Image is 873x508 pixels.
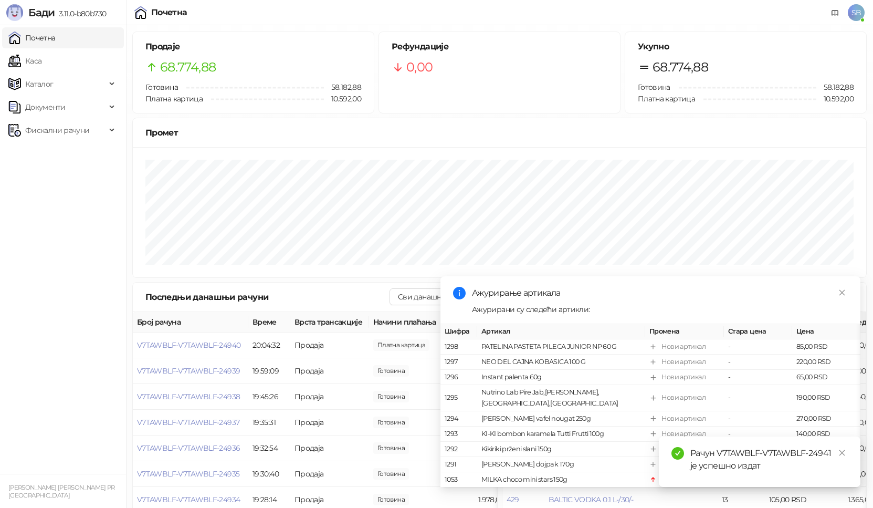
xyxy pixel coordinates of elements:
span: 0,00 [406,57,433,77]
div: Нови артикал [661,392,706,403]
td: Продаја [290,333,369,358]
span: SB [848,4,865,21]
div: Ажурирање артикала [472,287,848,299]
td: 19:32:54 [248,436,290,461]
td: 1297 [440,355,477,370]
span: 68.774,88 [653,57,708,77]
td: Nutrino Lab Pire Jab,[PERSON_NAME],[GEOGRAPHIC_DATA],[GEOGRAPHIC_DATA] [477,385,645,411]
div: Промет [145,126,854,139]
a: Почетна [8,27,56,48]
button: Сви данашњи рачуни [390,288,484,305]
td: 1294 [440,411,477,426]
button: V7TAWBLF-V7TAWBLF-24940 [137,340,240,350]
span: 3.11.0-b80b730 [55,9,106,18]
th: Шифра [440,324,477,339]
span: Документи [25,97,65,118]
span: close [838,449,846,457]
button: V7TAWBLF-V7TAWBLF-24937 [137,418,239,427]
a: Close [836,447,848,459]
td: - [724,411,792,426]
button: 429 [507,495,519,504]
h5: Укупно [638,40,854,53]
td: PATELINA PASTETA PILECA JUNIOR NP 60 G [477,339,645,355]
span: Бади [28,6,55,19]
span: 10.592,00 [324,93,361,105]
td: 1292 [440,442,477,457]
span: 10.592,00 [816,93,854,105]
td: - [724,385,792,411]
td: 270,00 RSD [792,411,860,426]
td: Продаја [290,384,369,410]
td: - [724,339,792,355]
td: Instant palenta 60g [477,370,645,385]
th: Број рачуна [133,312,248,333]
button: V7TAWBLF-V7TAWBLF-24936 [137,443,240,453]
th: Врста трансакције [290,312,369,333]
small: [PERSON_NAME] [PERSON_NAME] PR [GEOGRAPHIC_DATA] [8,484,115,499]
td: 65,00 RSD [792,370,860,385]
td: 19:59:09 [248,358,290,384]
td: 85,00 RSD [792,339,860,355]
th: Промена [645,324,724,339]
td: - [724,355,792,370]
span: close [838,289,846,296]
div: Рачун V7TAWBLF-V7TAWBLF-24941 је успешно издат [690,447,848,472]
span: Платна картица [638,94,695,103]
td: 19:35:31 [248,410,290,436]
td: [PERSON_NAME] vafel nougat 250g [477,411,645,426]
td: Продаја [290,358,369,384]
td: 20:04:32 [248,333,290,358]
button: V7TAWBLF-V7TAWBLF-24939 [137,366,240,376]
td: - [724,427,792,442]
td: 1053 [440,472,477,488]
td: 1293 [440,427,477,442]
div: Почетна [151,8,187,17]
span: V7TAWBLF-V7TAWBLF-24938 [137,392,240,401]
a: Close [836,287,848,298]
a: Документација [827,4,844,21]
span: 400,00 [373,417,409,428]
span: Каталог [25,74,54,95]
span: Готовина [638,82,670,92]
td: [PERSON_NAME] dojpak 170g [477,457,645,472]
span: 1.978,00 [373,494,409,505]
button: BALTIC VODKA 0.1 L-/30/- [549,495,634,504]
span: 991,00 [373,468,409,480]
th: Стара цена [724,324,792,339]
th: Начини плаћања [369,312,474,333]
span: 68.774,88 [160,57,216,77]
div: Нови артикал [661,372,706,382]
td: 19:30:40 [248,461,290,487]
a: Каса [8,50,41,71]
th: Цена [792,324,860,339]
button: V7TAWBLF-V7TAWBLF-24934 [137,495,240,504]
td: 220,00 RSD [792,355,860,370]
button: V7TAWBLF-V7TAWBLF-24935 [137,469,239,479]
td: 140,00 RSD [792,427,860,442]
span: check-circle [671,447,684,460]
span: 58.182,88 [816,81,854,93]
td: 1298 [440,339,477,355]
td: 19:45:26 [248,384,290,410]
h5: Продаје [145,40,361,53]
span: 330,00 [373,391,409,402]
td: Продаја [290,461,369,487]
div: Нови артикал [661,429,706,439]
td: 1296 [440,370,477,385]
span: 1.707,00 [373,365,409,377]
div: Последњи данашњи рачуни [145,291,390,304]
span: Фискални рачуни [25,120,89,141]
div: Ажурирани су следећи артикли: [472,304,848,315]
td: Продаја [290,436,369,461]
td: MILKA choco mini stars 150g [477,472,645,488]
td: 190,00 RSD [792,385,860,411]
h5: Рефундације [392,40,607,53]
th: Време [248,312,290,333]
td: 1291 [440,457,477,472]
